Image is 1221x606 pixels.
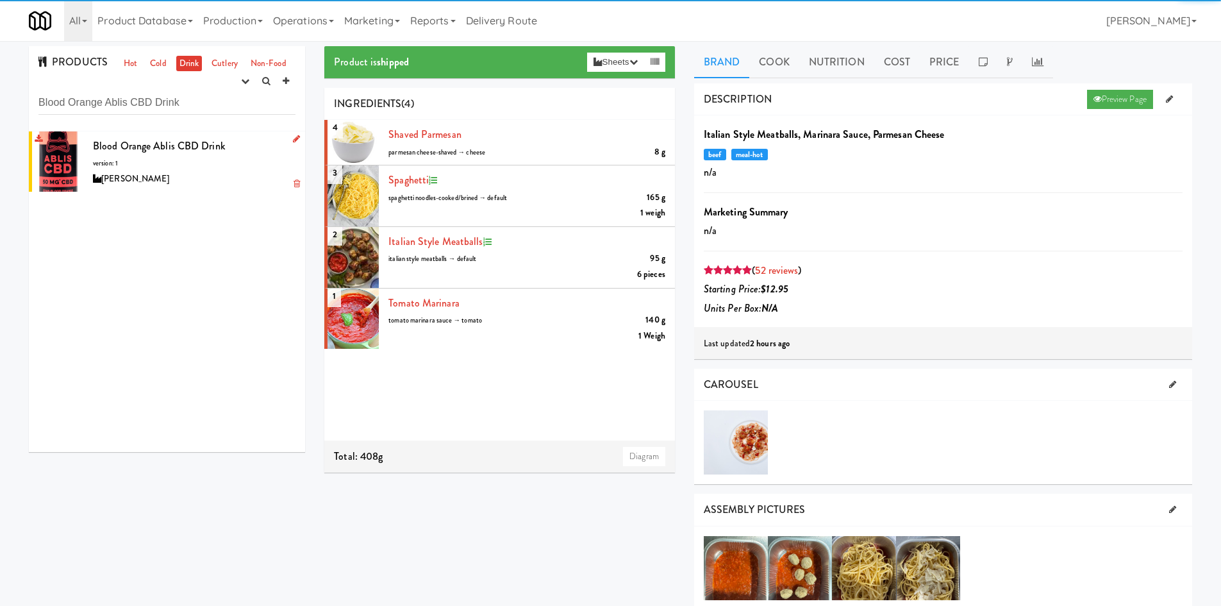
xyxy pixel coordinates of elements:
[647,190,665,206] div: 165 g
[208,56,241,72] a: Cutlery
[654,144,665,160] div: 8 g
[638,328,665,344] div: 1 Weigh
[328,162,342,184] span: 3
[483,238,492,246] i: Recipe
[704,149,726,160] span: beef
[704,261,1183,280] div: ( )
[328,285,341,307] span: 1
[799,46,874,78] a: Nutrition
[120,56,140,72] a: Hot
[147,56,169,72] a: Cold
[1087,90,1153,109] a: Preview Page
[731,149,768,160] span: meal-hot
[704,337,790,349] span: Last updated
[623,447,665,466] a: Diagram
[93,171,295,187] div: [PERSON_NAME]
[694,46,750,78] a: Brand
[587,53,644,72] button: Sheets
[324,227,675,289] li: 2Italian Style Meatballs95 gitalian style meatballs → default6 pieces
[29,131,305,192] li: Blood Orange Ablis CBD Drinkversion: 1[PERSON_NAME]
[704,163,1183,182] p: n/a
[637,267,665,283] div: 6 pieces
[324,165,675,227] li: 3spaghetti165 gspaghetti noodles-cooked/brined → default1 weigh
[388,316,482,325] span: tomato marinara sauce → tomato
[388,173,429,187] a: spaghetti
[247,56,290,72] a: Non-Food
[388,296,460,310] a: Tomato Marinara
[38,91,295,115] input: Search dishes
[334,96,401,111] span: INGREDIENTS
[645,312,665,328] div: 140 g
[176,56,203,72] a: Drink
[704,377,758,392] span: CAROUSEL
[388,127,461,142] a: Shaved Parmesan
[429,176,437,185] i: Recipe
[874,46,920,78] a: Cost
[749,46,799,78] a: Cook
[650,251,665,267] div: 95 g
[388,147,485,157] span: parmesan cheese-shaved → cheese
[920,46,969,78] a: Price
[704,221,1183,240] p: n/a
[704,92,772,106] span: DESCRIPTION
[755,263,798,278] a: 52 reviews
[704,205,788,219] b: Marketing Summary
[328,116,343,139] span: 4
[704,282,788,296] i: Starting Price:
[38,55,108,69] span: PRODUCTS
[324,120,675,165] li: 4Shaved Parmesan8 gparmesan cheese-shaved → cheese
[761,282,788,296] b: $12.95
[377,55,409,69] b: shipped
[761,301,778,316] b: N/A
[388,254,476,264] span: italian style meatballs → default
[334,449,383,464] span: Total: 408g
[388,234,483,249] a: Italian Style Meatballs
[704,301,779,316] i: Units Per Box:
[750,337,790,349] b: 2 hours ago
[93,158,118,168] span: version: 1
[640,205,665,221] div: 1 weigh
[704,502,806,517] span: ASSEMBLY PICTURES
[388,193,507,203] span: spaghetti noodles-cooked/brined → default
[401,96,413,111] span: (4)
[328,223,342,246] span: 2
[334,55,409,69] span: Product is
[324,289,675,349] li: 1Tomato Marinara140 gtomato marinara sauce → tomato1 Weigh
[29,10,51,32] img: Micromart
[93,139,225,153] span: Blood Orange Ablis CBD Drink
[704,127,945,142] b: Italian Style Meatballs, Marinara Sauce, Parmesan Cheese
